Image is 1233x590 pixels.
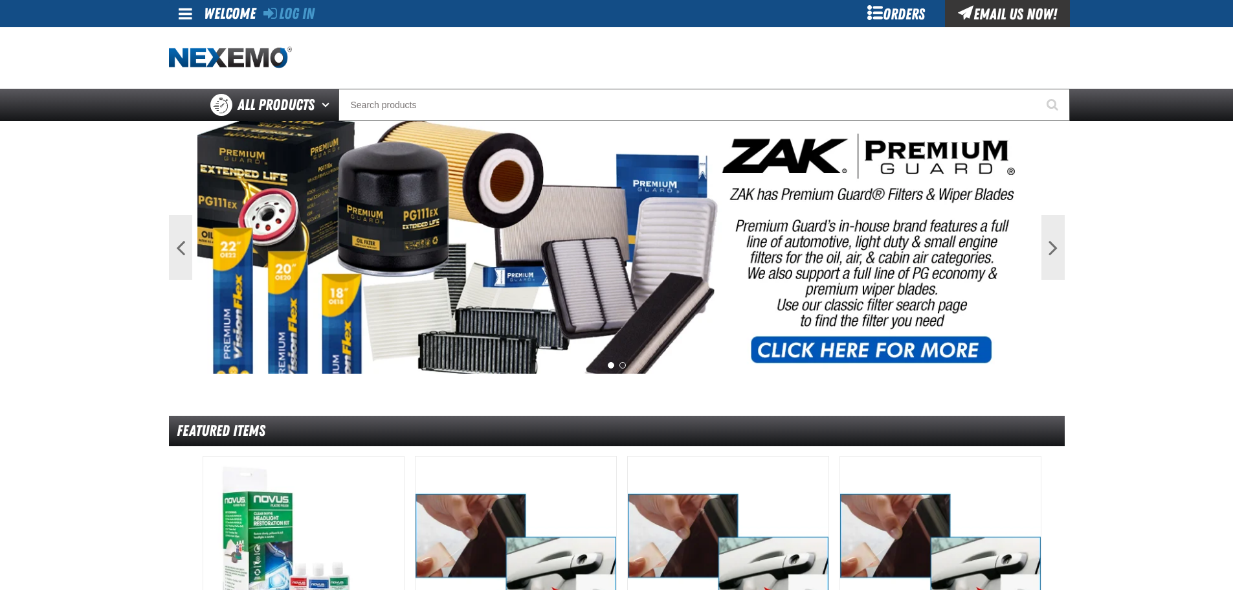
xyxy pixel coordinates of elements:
img: Nexemo logo [169,47,292,69]
button: Next [1041,215,1065,280]
div: Featured Items [169,416,1065,446]
span: All Products [238,93,315,117]
button: 1 of 2 [608,362,614,369]
img: PG Filters & Wipers [197,121,1036,374]
button: Previous [169,215,192,280]
button: 2 of 2 [619,362,626,369]
button: Start Searching [1038,89,1070,121]
input: Search [339,89,1070,121]
button: Open All Products pages [317,89,339,121]
a: Log In [263,5,315,23]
